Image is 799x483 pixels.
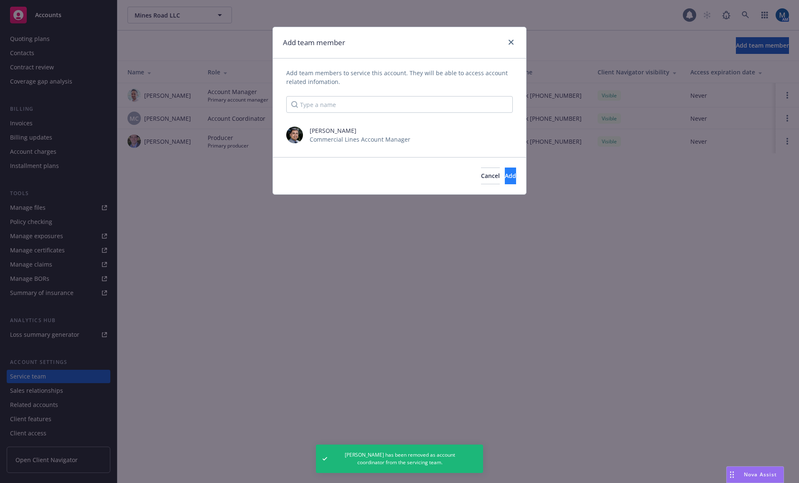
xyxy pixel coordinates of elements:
[744,471,777,478] span: Nova Assist
[286,69,513,86] span: Add team members to service this account. They will be able to access account related infomation.
[481,172,500,180] span: Cancel
[505,168,516,184] button: Add
[506,37,516,47] a: close
[310,135,410,144] span: Commercial Lines Account Manager
[286,96,513,113] input: Type a name
[310,126,410,135] span: [PERSON_NAME]
[283,37,345,48] h1: Add team member
[727,467,737,483] div: Drag to move
[481,168,500,184] button: Cancel
[334,451,466,466] span: [PERSON_NAME] has been removed as account coordinator from the servicing team.
[286,127,303,143] img: photo
[726,466,784,483] button: Nova Assist
[273,123,526,147] div: photo[PERSON_NAME]Commercial Lines Account Manager
[505,172,516,180] span: Add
